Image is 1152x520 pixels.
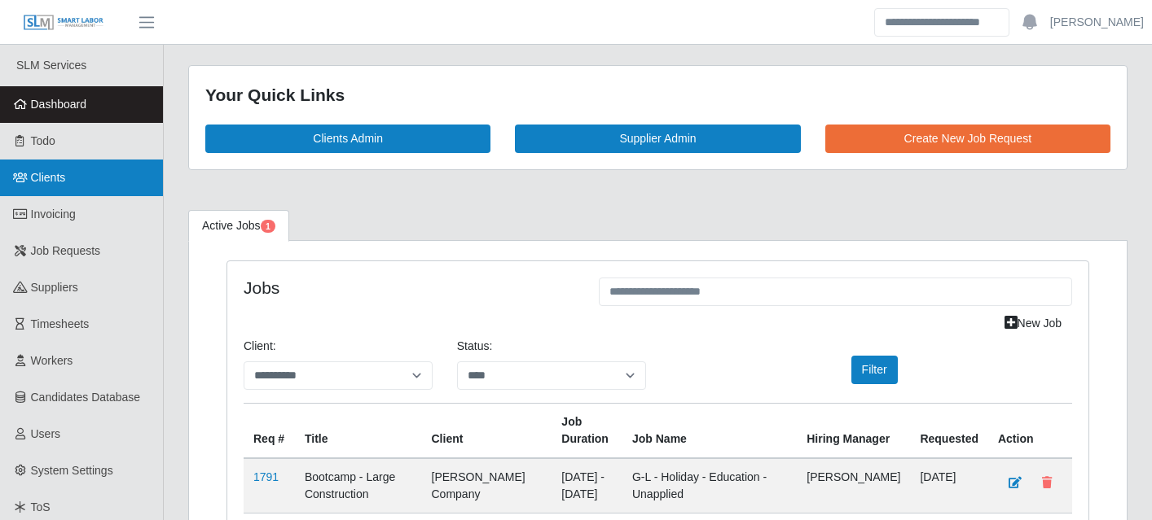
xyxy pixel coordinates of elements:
td: Bootcamp - Large Construction [295,458,422,513]
h4: Jobs [244,277,574,298]
label: Client: [244,338,276,355]
a: New Job [994,309,1072,338]
span: Workers [31,354,73,367]
th: Action [988,403,1072,458]
span: Pending Jobs [261,220,275,233]
span: Suppliers [31,281,78,294]
a: Supplier Admin [515,125,800,153]
td: [DATE] [910,458,988,513]
span: Dashboard [31,98,87,111]
span: Job Requests [31,244,101,257]
th: Job Name [622,403,797,458]
td: G-L - Holiday - Education - Unapplied [622,458,797,513]
span: Clients [31,171,66,184]
span: Users [31,427,61,440]
a: Create New Job Request [825,125,1110,153]
input: Search [874,8,1009,37]
span: ToS [31,500,51,513]
span: Invoicing [31,208,76,221]
td: [PERSON_NAME] Company [422,458,552,513]
a: Active Jobs [188,210,289,242]
td: [DATE] - [DATE] [552,458,622,513]
button: Filter [851,356,898,384]
span: Timesheets [31,317,90,330]
th: Title [295,403,422,458]
a: 1791 [253,470,279,483]
th: Req # [244,403,295,458]
th: Hiring Manager [797,403,910,458]
a: [PERSON_NAME] [1050,14,1144,31]
td: [PERSON_NAME] [797,458,910,513]
img: SLM Logo [23,14,104,32]
th: Client [422,403,552,458]
span: System Settings [31,464,113,477]
span: Todo [31,134,55,147]
span: Candidates Database [31,391,141,404]
div: Your Quick Links [205,82,1110,108]
th: Requested [910,403,988,458]
th: Job Duration [552,403,622,458]
a: Clients Admin [205,125,490,153]
span: SLM Services [16,59,86,72]
label: Status: [457,338,493,355]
